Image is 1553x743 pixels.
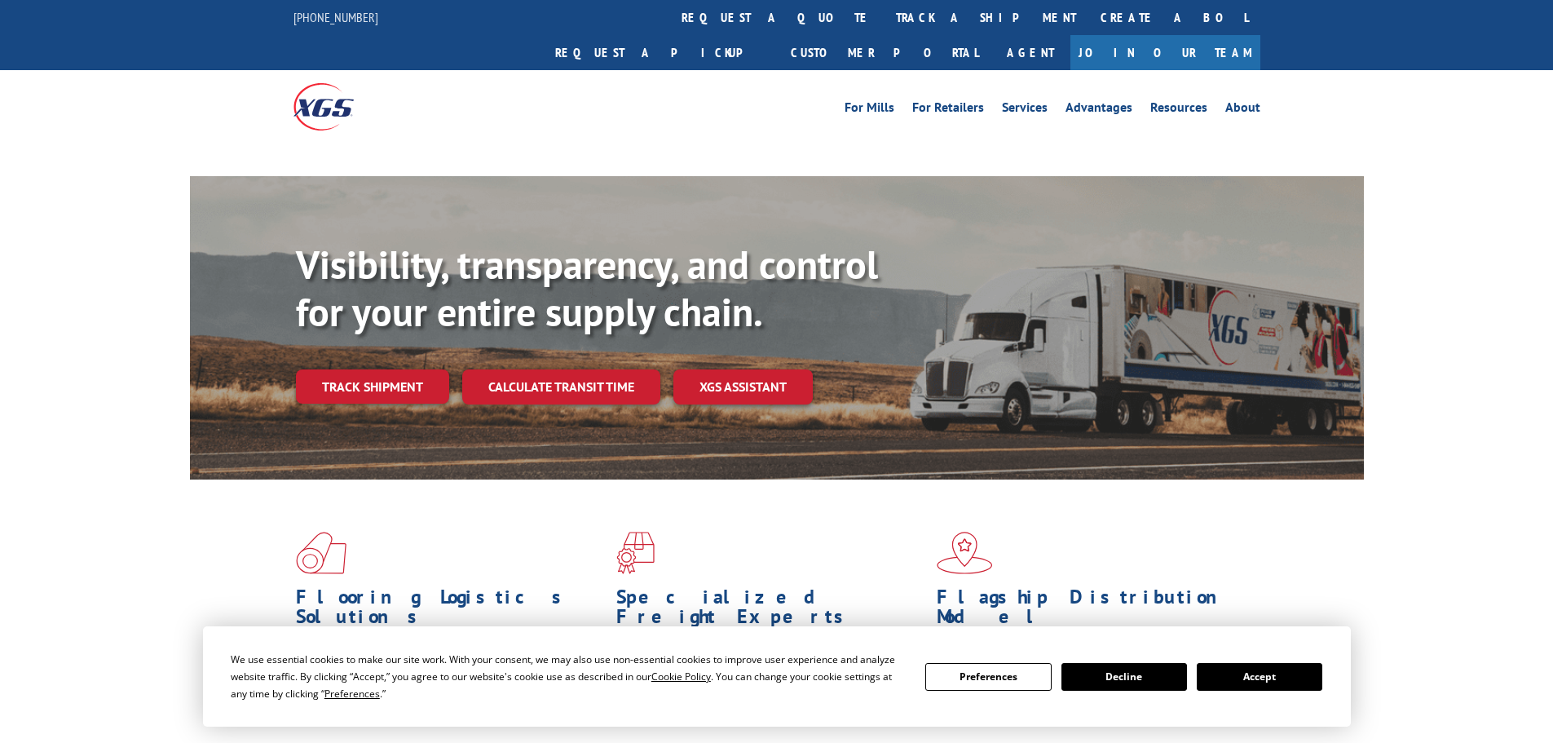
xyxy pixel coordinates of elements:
[845,101,894,119] a: For Mills
[912,101,984,119] a: For Retailers
[925,663,1051,691] button: Preferences
[296,369,449,404] a: Track shipment
[937,587,1245,635] h1: Flagship Distribution Model
[1197,663,1322,691] button: Accept
[296,587,604,635] h1: Flooring Logistics Solutions
[543,35,779,70] a: Request a pickup
[1070,35,1260,70] a: Join Our Team
[1150,101,1207,119] a: Resources
[1002,101,1048,119] a: Services
[616,532,655,574] img: xgs-icon-focused-on-flooring-red
[462,369,660,405] a: Calculate transit time
[937,532,993,574] img: xgs-icon-flagship-distribution-model-red
[1065,101,1132,119] a: Advantages
[231,651,906,702] div: We use essential cookies to make our site work. With your consent, we may also use non-essential ...
[651,670,711,683] span: Cookie Policy
[616,587,924,635] h1: Specialized Freight Experts
[673,369,813,405] a: XGS ASSISTANT
[1225,101,1260,119] a: About
[324,687,380,701] span: Preferences
[990,35,1070,70] a: Agent
[293,9,378,25] a: [PHONE_NUMBER]
[1061,663,1187,691] button: Decline
[203,626,1351,727] div: Cookie Consent Prompt
[779,35,990,70] a: Customer Portal
[296,239,878,337] b: Visibility, transparency, and control for your entire supply chain.
[296,532,346,574] img: xgs-icon-total-supply-chain-intelligence-red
